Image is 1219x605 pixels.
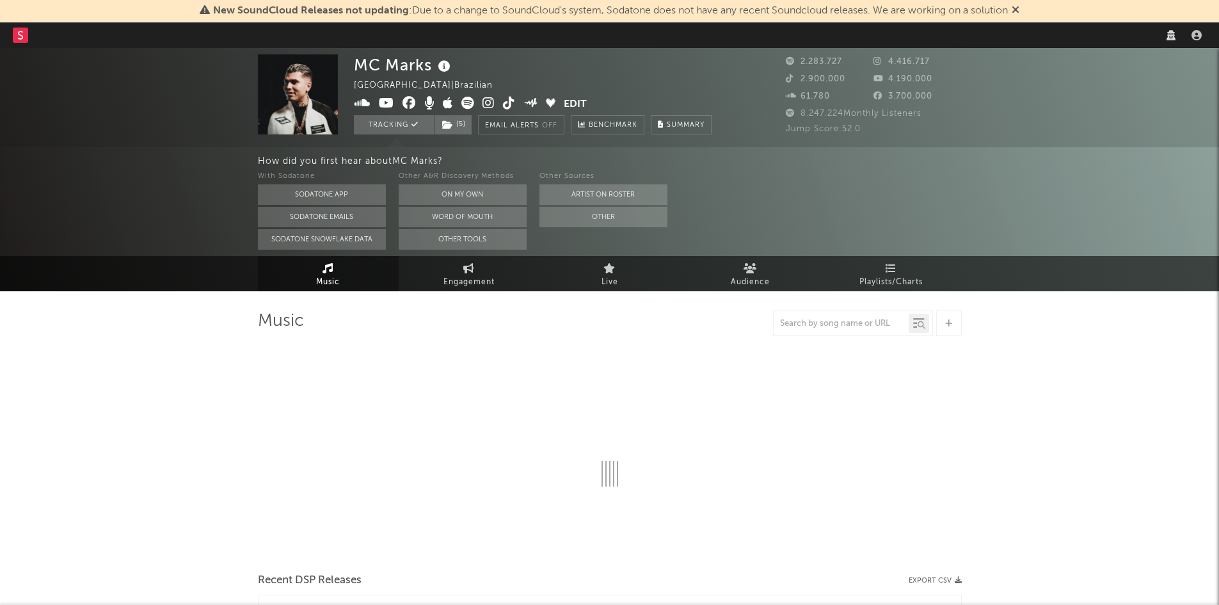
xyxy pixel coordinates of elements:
[786,125,861,133] span: Jump Score: 52.0
[539,256,680,291] a: Live
[571,115,644,134] a: Benchmark
[539,184,667,205] button: Artist on Roster
[399,256,539,291] a: Engagement
[786,92,830,101] span: 61.780
[1012,6,1019,16] span: Dismiss
[539,207,667,227] button: Other
[786,75,845,83] span: 2.900.000
[258,169,386,184] div: With Sodatone
[399,229,527,250] button: Other Tools
[821,256,962,291] a: Playlists/Charts
[651,115,712,134] button: Summary
[316,275,340,290] span: Music
[539,169,667,184] div: Other Sources
[602,275,618,290] span: Live
[859,275,923,290] span: Playlists/Charts
[258,573,362,588] span: Recent DSP Releases
[399,169,527,184] div: Other A&R Discovery Methods
[399,184,527,205] button: On My Own
[258,207,386,227] button: Sodatone Emails
[258,184,386,205] button: Sodatone App
[542,122,557,129] em: Off
[786,58,842,66] span: 2.283.727
[564,97,587,113] button: Edit
[909,577,962,585] button: Export CSV
[774,319,909,329] input: Search by song name or URL
[680,256,821,291] a: Audience
[434,115,472,134] button: (5)
[873,92,932,101] span: 3.700.000
[354,54,454,76] div: MC Marks
[258,256,399,291] a: Music
[443,275,495,290] span: Engagement
[786,109,921,118] span: 8.247.224 Monthly Listeners
[667,122,705,129] span: Summary
[213,6,409,16] span: New SoundCloud Releases not updating
[399,207,527,227] button: Word Of Mouth
[873,75,932,83] span: 4.190.000
[258,229,386,250] button: Sodatone Snowflake Data
[354,78,507,93] div: [GEOGRAPHIC_DATA] | Brazilian
[213,6,1008,16] span: : Due to a change to SoundCloud's system, Sodatone does not have any recent Soundcloud releases. ...
[434,115,472,134] span: ( 5 )
[731,275,770,290] span: Audience
[873,58,930,66] span: 4.416.717
[478,115,564,134] button: Email AlertsOff
[354,115,434,134] button: Tracking
[589,118,637,133] span: Benchmark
